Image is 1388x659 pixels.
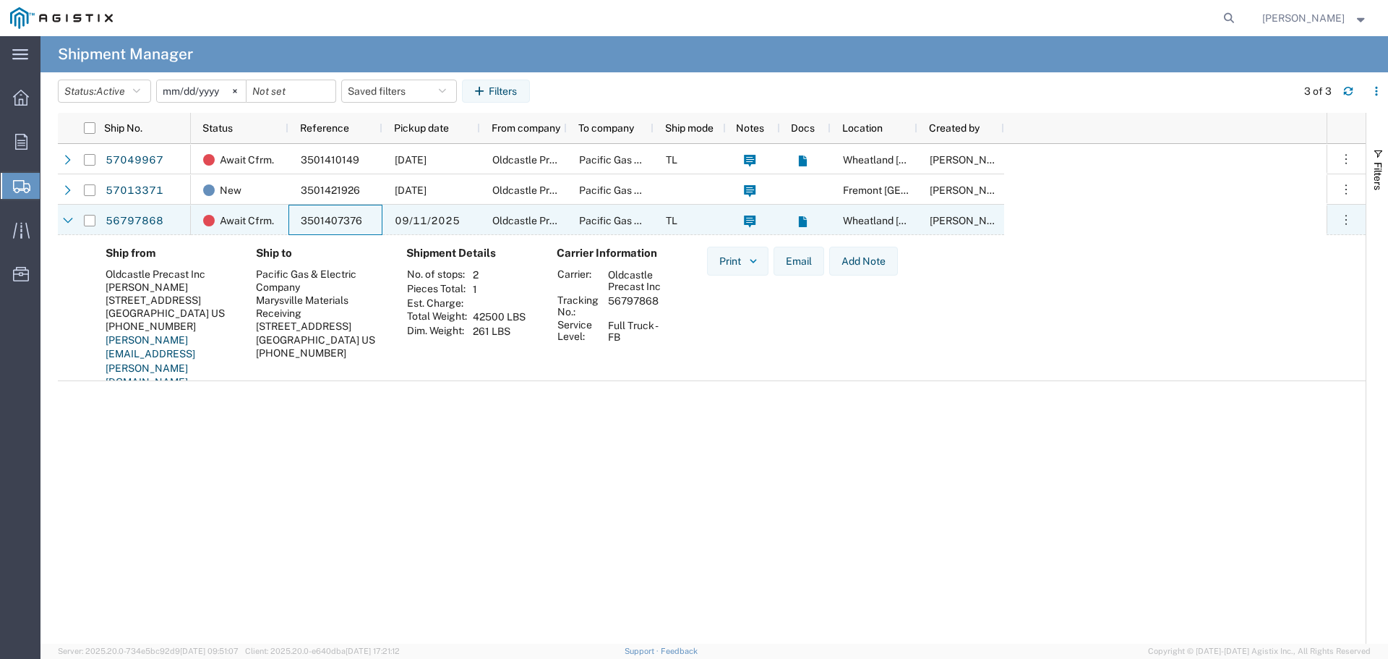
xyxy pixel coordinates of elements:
[666,154,677,166] span: TL
[603,268,672,294] td: Oldcastle Precast Inc
[579,184,726,196] span: Pacific Gas & Electric Company
[603,318,672,344] td: Full Truck - FB
[603,294,672,318] td: 56797868
[843,184,988,196] span: Fremont DC
[256,247,383,260] h4: Ship to
[106,334,195,388] a: [PERSON_NAME][EMAIL_ADDRESS][PERSON_NAME][DOMAIN_NAME]
[58,80,151,103] button: Status:Active
[492,154,592,166] span: Oldcastle Precast Inc
[395,184,427,196] span: 10/02/2025
[301,184,360,196] span: 3501421926
[346,647,400,655] span: [DATE] 17:21:12
[406,268,468,282] th: No. of stops:
[1304,84,1332,99] div: 3 of 3
[394,122,449,134] span: Pickup date
[625,647,661,655] a: Support
[406,324,468,339] th: Dim. Weight:
[1148,645,1371,658] span: Copyright © [DATE]-[DATE] Agistix Inc., All Rights Reserved
[106,247,233,260] h4: Ship from
[220,145,274,175] span: Await Cfrm.
[666,215,677,226] span: TL
[468,282,531,297] td: 1
[736,122,764,134] span: Notes
[707,247,768,276] button: Print
[406,282,468,297] th: Pieces Total:
[557,318,603,344] th: Service Level:
[106,320,233,333] div: [PHONE_NUMBER]
[301,154,359,166] span: 3501410149
[105,149,164,172] a: 57049967
[842,122,883,134] span: Location
[157,80,246,102] input: Not set
[791,122,815,134] span: Docs
[1262,10,1345,26] span: Dave Thomas
[557,247,672,260] h4: Carrier Information
[557,294,603,318] th: Tracking No.:
[220,175,241,205] span: New
[492,122,560,134] span: From company
[202,122,233,134] span: Status
[661,647,698,655] a: Feedback
[468,310,531,324] td: 42500 LBS
[300,122,349,134] span: Reference
[930,215,1012,226] span: Timothy Hayes
[579,154,726,166] span: Pacific Gas & Electric Company
[341,80,457,103] button: Saved filters
[96,85,125,97] span: Active
[1261,9,1368,27] button: [PERSON_NAME]
[58,36,193,72] h4: Shipment Manager
[930,154,1012,166] span: Timothy Hayes
[843,215,999,226] span: Wheatland DC
[106,281,233,294] div: [PERSON_NAME]
[256,294,383,320] div: Marysville Materials Receiving
[10,7,113,29] img: logo
[58,647,239,655] span: Server: 2025.20.0-734e5bc92d9
[462,80,530,103] button: Filters
[579,215,726,226] span: Pacific Gas & Electric Company
[220,205,274,236] span: Await Cfrm.
[468,268,531,282] td: 2
[395,215,460,226] span: 09/11/2025
[256,320,383,333] div: [STREET_ADDRESS]
[747,255,760,268] img: dropdown
[395,154,427,166] span: 10/08/2025
[829,247,898,276] button: Add Note
[245,647,400,655] span: Client: 2025.20.0-e640dba
[1372,162,1384,190] span: Filters
[105,179,164,203] a: 57013371
[180,647,239,655] span: [DATE] 09:51:07
[256,346,383,360] div: [PHONE_NUMBER]
[106,294,233,307] div: [STREET_ADDRESS]
[468,324,531,339] td: 261 LBS
[256,268,383,294] div: Pacific Gas & Electric Company
[406,297,468,310] th: Est. Charge:
[406,310,468,324] th: Total Weight:
[492,184,592,196] span: Oldcastle Precast Inc
[106,307,233,320] div: [GEOGRAPHIC_DATA] US
[105,210,164,233] a: 56797868
[774,247,824,276] button: Email
[557,268,603,294] th: Carrier:
[930,184,1012,196] span: TIMOTHY SANDOVAL
[843,154,999,166] span: Wheatland DC
[406,247,534,260] h4: Shipment Details
[106,268,233,281] div: Oldcastle Precast Inc
[578,122,634,134] span: To company
[665,122,714,134] span: Ship mode
[492,215,592,226] span: Oldcastle Precast Inc
[247,80,335,102] input: Not set
[104,122,142,134] span: Ship No.
[301,215,362,226] span: 3501407376
[929,122,980,134] span: Created by
[256,333,383,346] div: [GEOGRAPHIC_DATA] US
